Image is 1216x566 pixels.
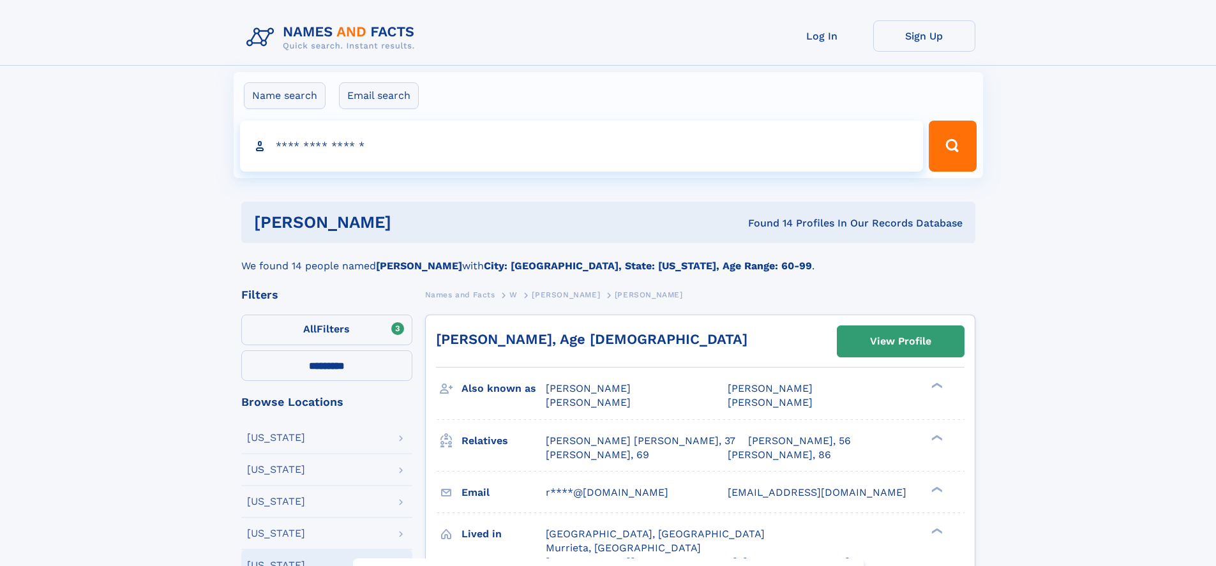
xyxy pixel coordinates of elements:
[546,448,649,462] a: [PERSON_NAME], 69
[509,290,518,299] span: W
[339,82,419,109] label: Email search
[728,396,813,408] span: [PERSON_NAME]
[241,20,425,55] img: Logo Names and Facts
[241,396,412,408] div: Browse Locations
[462,482,546,503] h3: Email
[241,243,975,274] div: We found 14 people named with .
[247,496,305,507] div: [US_STATE]
[436,331,747,347] a: [PERSON_NAME], Age [DEMOGRAPHIC_DATA]
[728,382,813,394] span: [PERSON_NAME]
[929,121,976,172] button: Search Button
[484,260,812,272] b: City: [GEOGRAPHIC_DATA], State: [US_STATE], Age Range: 60-99
[240,121,924,172] input: search input
[247,433,305,443] div: [US_STATE]
[837,326,964,357] a: View Profile
[728,448,831,462] a: [PERSON_NAME], 86
[241,315,412,345] label: Filters
[303,323,317,335] span: All
[462,523,546,545] h3: Lived in
[569,216,963,230] div: Found 14 Profiles In Our Records Database
[870,327,931,356] div: View Profile
[247,465,305,475] div: [US_STATE]
[546,434,735,448] a: [PERSON_NAME] [PERSON_NAME], 37
[532,287,600,302] a: [PERSON_NAME]
[241,289,412,301] div: Filters
[546,542,701,554] span: Murrieta, [GEOGRAPHIC_DATA]
[873,20,975,52] a: Sign Up
[462,378,546,399] h3: Also known as
[425,287,495,302] a: Names and Facts
[728,486,906,498] span: [EMAIL_ADDRESS][DOMAIN_NAME]
[254,214,570,230] h1: [PERSON_NAME]
[615,290,683,299] span: [PERSON_NAME]
[928,526,943,535] div: ❯
[546,396,631,408] span: [PERSON_NAME]
[546,382,631,394] span: [PERSON_NAME]
[546,528,765,540] span: [GEOGRAPHIC_DATA], [GEOGRAPHIC_DATA]
[771,20,873,52] a: Log In
[462,430,546,452] h3: Relatives
[928,485,943,493] div: ❯
[928,382,943,390] div: ❯
[376,260,462,272] b: [PERSON_NAME]
[509,287,518,302] a: W
[532,290,600,299] span: [PERSON_NAME]
[748,434,851,448] a: [PERSON_NAME], 56
[928,433,943,442] div: ❯
[244,82,326,109] label: Name search
[247,528,305,539] div: [US_STATE]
